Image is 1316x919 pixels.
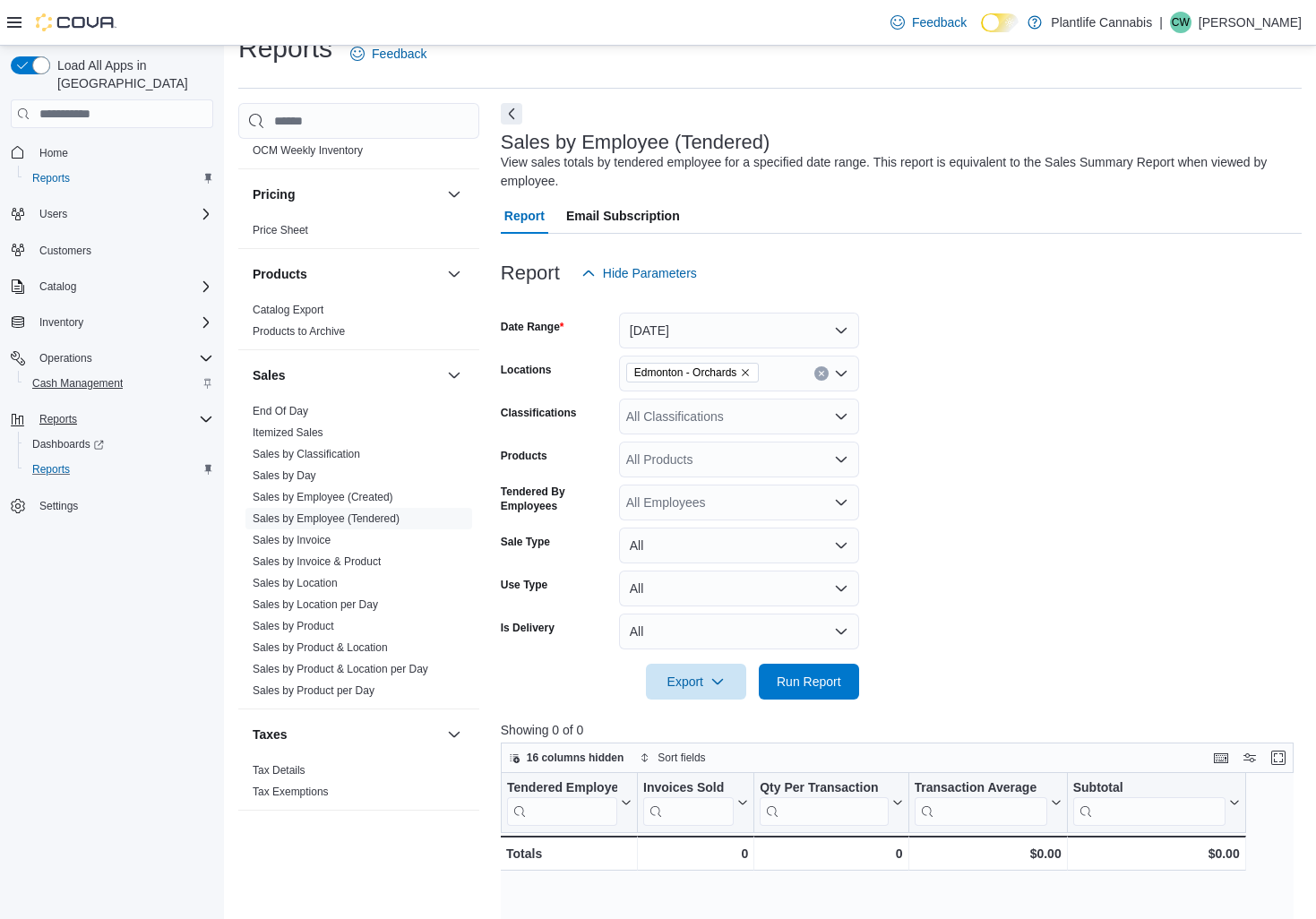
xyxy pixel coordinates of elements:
button: Subtotal [1072,780,1239,826]
a: Itemized Sales [253,426,323,439]
button: Customers [4,237,220,263]
span: Customers [39,244,91,258]
img: Cova [36,13,116,31]
span: Sales by Product & Location [253,640,388,655]
button: Sales [253,366,440,384]
span: Sales by Employee (Created) [253,490,393,504]
div: Subtotal [1072,780,1225,797]
button: Operations [32,348,99,369]
a: Sales by Invoice & Product [253,555,381,568]
label: Locations [501,363,552,377]
span: Reports [32,408,213,430]
button: Open list of options [834,409,848,424]
div: Invoices Sold [643,780,734,797]
span: Feedback [372,45,426,63]
div: Subtotal [1072,780,1225,826]
h3: Taxes [253,726,288,743]
div: $0.00 [914,843,1061,864]
span: Reports [39,412,77,426]
span: Feedback [912,13,967,31]
span: Sales by Product [253,619,334,633]
button: Sales [443,365,465,386]
span: Reports [25,167,213,189]
div: Transaction Average [914,780,1046,826]
span: Load All Apps in [GEOGRAPHIC_DATA] [50,56,213,92]
div: Qty Per Transaction [760,780,888,826]
a: Sales by Product & Location [253,641,388,654]
button: Next [501,103,522,125]
button: All [619,614,859,649]
div: $0.00 [1072,843,1239,864]
span: Dashboards [32,437,104,451]
button: Catalog [4,274,220,299]
div: OCM [238,140,479,168]
span: Dark Mode [981,32,982,33]
span: Catalog [39,279,76,294]
a: Settings [32,495,85,517]
span: Reports [32,462,70,477]
button: Users [32,203,74,225]
a: Products to Archive [253,325,345,338]
span: Sales by Classification [253,447,360,461]
div: Pricing [238,219,479,248]
button: Reports [18,166,220,191]
label: Tendered By Employees [501,485,612,513]
button: All [619,528,859,563]
span: Sales by Day [253,468,316,483]
span: Home [32,141,213,163]
span: End Of Day [253,404,308,418]
div: Transaction Average [914,780,1046,797]
div: Chris Wynn [1170,12,1191,33]
button: Products [443,263,465,285]
button: Run Report [759,664,859,700]
label: Products [501,449,547,463]
span: CW [1172,12,1190,33]
a: Home [32,142,75,164]
span: Sales by Product per Day [253,683,374,698]
div: Totals [506,843,632,864]
div: Products [238,299,479,349]
a: Tax Exemptions [253,786,329,798]
button: Inventory [32,312,90,333]
a: Sales by Invoice [253,534,331,546]
span: Export [657,664,735,700]
span: Dashboards [25,434,213,455]
span: Customers [32,239,213,262]
span: 16 columns hidden [527,751,624,765]
div: 0 [760,843,902,864]
div: Taxes [238,760,479,810]
span: Reports [25,459,213,480]
label: Use Type [501,578,547,592]
div: Tendered Employee [507,780,617,826]
label: Is Delivery [501,621,555,635]
button: Operations [4,346,220,371]
button: Open list of options [834,366,848,381]
span: Run Report [777,673,841,691]
div: Invoices Sold [643,780,734,826]
span: Inventory [32,312,213,333]
a: Sales by Location per Day [253,598,378,611]
a: Sales by Product [253,620,334,632]
div: View sales totals by tendered employee for a specified date range. This report is equivalent to t... [501,153,1293,191]
button: Reports [18,457,220,482]
button: Reports [4,407,220,432]
label: Sale Type [501,535,550,549]
span: Catalog Export [253,303,323,317]
a: Sales by Product per Day [253,684,374,697]
span: Hide Parameters [603,264,697,282]
span: Tax Details [253,763,305,777]
button: Invoices Sold [643,780,748,826]
button: Enter fullscreen [1268,747,1289,769]
a: Tax Details [253,764,305,777]
a: Sales by Product & Location per Day [253,663,428,675]
span: Operations [32,348,213,369]
button: Qty Per Transaction [760,780,902,826]
span: Settings [39,499,78,513]
button: Pricing [253,185,440,203]
button: Tendered Employee [507,780,632,826]
button: Hide Parameters [574,255,704,291]
span: OCM Weekly Inventory [253,143,363,158]
button: Open list of options [834,495,848,510]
